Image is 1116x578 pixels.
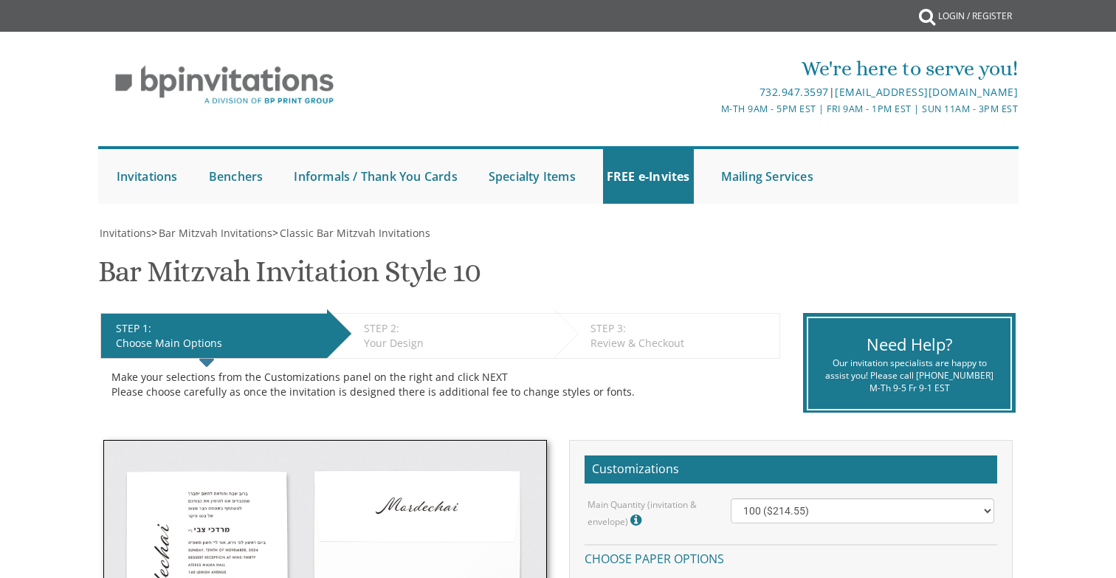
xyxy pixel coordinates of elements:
[819,333,999,356] div: Need Help?
[364,336,546,351] div: Your Design
[590,336,772,351] div: Review & Checkout
[278,226,430,240] a: Classic Bar Mitzvah Invitations
[819,357,999,394] div: Our invitation specialists are happy to assist you! Please call [PHONE_NUMBER] M-Th 9-5 Fr 9-1 EST
[280,226,430,240] span: Classic Bar Mitzvah Invitations
[759,85,829,99] a: 732.947.3597
[151,226,272,240] span: >
[98,55,351,116] img: BP Invitation Loft
[98,226,151,240] a: Invitations
[116,336,320,351] div: Choose Main Options
[272,226,430,240] span: >
[405,54,1018,83] div: We're here to serve you!
[290,149,461,204] a: Informals / Thank You Cards
[590,321,772,336] div: STEP 3:
[405,101,1018,117] div: M-Th 9am - 5pm EST | Fri 9am - 1pm EST | Sun 11am - 3pm EST
[588,498,709,530] label: Main Quantity (invitation & envelope)
[159,226,272,240] span: Bar Mitzvah Invitations
[603,149,694,204] a: FREE e-Invites
[585,544,997,570] h4: Choose paper options
[485,149,579,204] a: Specialty Items
[100,226,151,240] span: Invitations
[113,149,182,204] a: Invitations
[157,226,272,240] a: Bar Mitzvah Invitations
[405,83,1018,101] div: |
[835,85,1018,99] a: [EMAIL_ADDRESS][DOMAIN_NAME]
[717,149,817,204] a: Mailing Services
[585,455,997,484] h2: Customizations
[111,370,769,399] div: Make your selections from the Customizations panel on the right and click NEXT Please choose care...
[116,321,320,336] div: STEP 1:
[364,321,546,336] div: STEP 2:
[98,255,480,299] h1: Bar Mitzvah Invitation Style 10
[205,149,267,204] a: Benchers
